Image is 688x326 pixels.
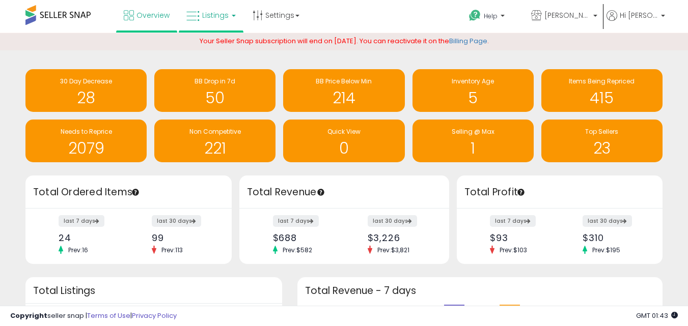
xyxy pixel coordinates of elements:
span: 2025-08-13 01:43 GMT [636,311,678,320]
div: Tooltip anchor [316,188,325,197]
a: Privacy Policy [132,311,177,320]
div: 24 [59,232,121,243]
span: Prev: $103 [494,246,532,254]
a: Billing Page [449,36,487,46]
label: last 30 days [368,215,417,227]
a: Hi [PERSON_NAME] [607,10,665,33]
h3: Total Profit [464,185,655,199]
h1: 1 [418,140,529,157]
span: Non Competitive [189,127,241,136]
h1: 221 [159,140,270,157]
span: Prev: $195 [587,246,625,254]
h1: 2079 [31,140,142,157]
a: Non Competitive 221 [154,120,276,162]
h1: 23 [546,140,657,157]
label: last 7 days [59,215,104,227]
span: current [524,305,545,312]
a: Top Sellers 23 [541,120,663,162]
span: Selling @ Max [452,127,494,136]
div: 99 [152,232,214,243]
a: Selling @ Max 1 [412,120,534,162]
div: $93 [490,232,552,243]
h1: 214 [288,90,399,106]
span: Prev: 16 [63,246,93,254]
h1: 50 [159,90,270,106]
label: last 30 days [583,215,632,227]
label: last 7 days [273,215,319,227]
div: seller snap | | [10,311,177,321]
span: Overview [136,10,170,20]
span: 30 Day Decrease [60,77,112,85]
span: BB Drop in 7d [195,77,235,85]
a: BB Price Below Min 214 [283,69,404,112]
label: last 30 days [152,215,201,227]
h3: Total Listings [33,287,274,294]
span: Your Seller Snap subscription will end on [DATE]. You can reactivate it on the . [200,36,489,46]
a: BB Drop in 7d 50 [154,69,276,112]
h1: 5 [418,90,529,106]
span: Hi [PERSON_NAME] [620,10,658,20]
span: Top Sellers [585,127,618,136]
label: last 7 days [490,215,536,227]
span: Listings [202,10,229,20]
span: [PERSON_NAME] & Company [544,10,590,20]
a: Inventory Age 5 [412,69,534,112]
span: BB Price Below Min [316,77,372,85]
span: Help [484,12,498,20]
span: Prev: $3,821 [372,246,415,254]
div: $3,226 [368,232,431,243]
span: Prev: $582 [278,246,317,254]
div: $688 [273,232,337,243]
a: 30 Day Decrease 28 [25,69,147,112]
span: Quick View [327,127,361,136]
a: Help [461,2,522,33]
div: $310 [583,232,645,243]
a: Terms of Use [87,311,130,320]
h3: Total Revenue [247,185,442,199]
h1: 0 [288,140,399,157]
h1: 415 [546,90,657,106]
span: Items Being Repriced [569,77,635,85]
span: Needs to Reprice [61,127,112,136]
h3: Total Ordered Items [33,185,224,199]
strong: Copyright [10,311,47,320]
a: Needs to Reprice 2079 [25,120,147,162]
div: Tooltip anchor [516,188,526,197]
div: Tooltip anchor [131,188,140,197]
i: Get Help [469,9,481,22]
span: previous [468,305,494,312]
span: Inventory Age [452,77,494,85]
h1: 28 [31,90,142,106]
h3: Total Revenue - 7 days [305,287,655,294]
a: Quick View 0 [283,120,404,162]
a: Items Being Repriced 415 [541,69,663,112]
span: Prev: 113 [156,246,188,254]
